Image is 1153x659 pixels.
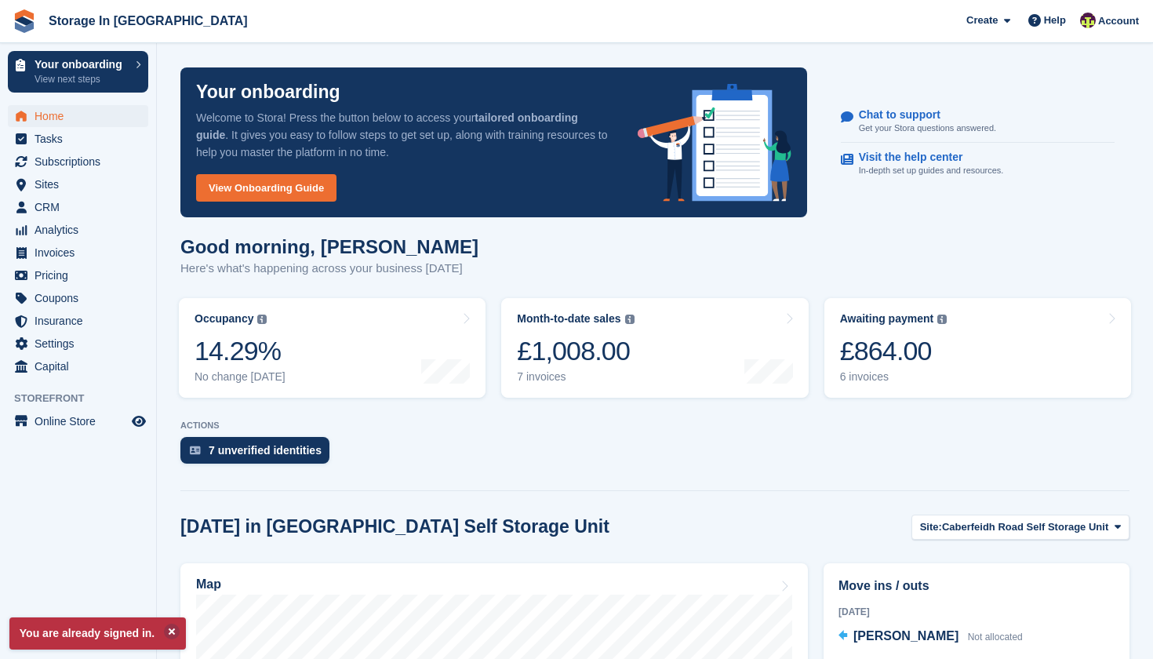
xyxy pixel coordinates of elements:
[190,446,201,455] img: verify_identity-adf6edd0f0f0b5bbfe63781bf79b02c33cf7c696d77639b501bdc392416b5a36.svg
[35,242,129,264] span: Invoices
[517,312,620,326] div: Month-to-date sales
[35,105,129,127] span: Home
[8,355,148,377] a: menu
[838,577,1115,595] h2: Move ins / outs
[196,174,336,202] a: View Onboarding Guide
[8,333,148,355] a: menu
[859,164,1004,177] p: In-depth set up guides and resources.
[35,333,129,355] span: Settings
[840,312,934,326] div: Awaiting payment
[8,219,148,241] a: menu
[35,355,129,377] span: Capital
[195,312,253,326] div: Occupancy
[35,196,129,218] span: CRM
[35,219,129,241] span: Analytics
[180,236,478,257] h1: Good morning, [PERSON_NAME]
[8,173,148,195] a: menu
[35,59,128,70] p: Your onboarding
[8,287,148,309] a: menu
[8,196,148,218] a: menu
[853,629,958,643] span: [PERSON_NAME]
[966,13,998,28] span: Create
[196,83,340,101] p: Your onboarding
[42,8,254,34] a: Storage In [GEOGRAPHIC_DATA]
[180,421,1129,431] p: ACTIONS
[179,298,486,398] a: Occupancy 14.29% No change [DATE]
[257,315,267,324] img: icon-info-grey-7440780725fd019a000dd9b08b2336e03edf1995a4989e88bcd33f0948082b44.svg
[129,412,148,431] a: Preview store
[501,298,808,398] a: Month-to-date sales £1,008.00 7 invoices
[8,51,148,93] a: Your onboarding View next steps
[35,173,129,195] span: Sites
[838,605,1115,619] div: [DATE]
[13,9,36,33] img: stora-icon-8386f47178a22dfd0bd8f6a31ec36ba5ce8667c1dd55bd0f319d3a0aa187defe.svg
[8,410,148,432] a: menu
[638,84,791,202] img: onboarding-info-6c161a55d2c0e0a8cae90662b2fe09162a5109e8cc188191df67fb4f79e88e88.svg
[517,335,634,367] div: £1,008.00
[196,109,613,161] p: Welcome to Stora! Press the button below to access your . It gives you easy to follow steps to ge...
[942,519,1108,535] span: Caberfeidh Road Self Storage Unit
[35,410,129,432] span: Online Store
[859,122,996,135] p: Get your Stora questions answered.
[8,151,148,173] a: menu
[14,391,156,406] span: Storefront
[8,264,148,286] a: menu
[180,437,337,471] a: 7 unverified identities
[35,264,129,286] span: Pricing
[841,143,1115,185] a: Visit the help center In-depth set up guides and resources.
[35,72,128,86] p: View next steps
[840,335,947,367] div: £864.00
[8,310,148,332] a: menu
[859,151,991,164] p: Visit the help center
[838,627,1023,647] a: [PERSON_NAME] Not allocated
[824,298,1131,398] a: Awaiting payment £864.00 6 invoices
[195,335,286,367] div: 14.29%
[195,370,286,384] div: No change [DATE]
[1080,13,1096,28] img: Colin Wood
[35,310,129,332] span: Insurance
[968,632,1023,643] span: Not allocated
[8,105,148,127] a: menu
[180,260,478,278] p: Here's what's happening across your business [DATE]
[9,617,186,650] p: You are already signed in.
[8,128,148,150] a: menu
[209,444,322,457] div: 7 unverified identities
[1044,13,1066,28] span: Help
[35,128,129,150] span: Tasks
[1098,13,1139,29] span: Account
[625,315,635,324] img: icon-info-grey-7440780725fd019a000dd9b08b2336e03edf1995a4989e88bcd33f0948082b44.svg
[859,108,984,122] p: Chat to support
[35,287,129,309] span: Coupons
[840,370,947,384] div: 6 invoices
[35,151,129,173] span: Subscriptions
[841,100,1115,144] a: Chat to support Get your Stora questions answered.
[517,370,634,384] div: 7 invoices
[920,519,942,535] span: Site:
[180,516,609,537] h2: [DATE] in [GEOGRAPHIC_DATA] Self Storage Unit
[937,315,947,324] img: icon-info-grey-7440780725fd019a000dd9b08b2336e03edf1995a4989e88bcd33f0948082b44.svg
[196,577,221,592] h2: Map
[911,515,1129,541] button: Site: Caberfeidh Road Self Storage Unit
[8,242,148,264] a: menu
